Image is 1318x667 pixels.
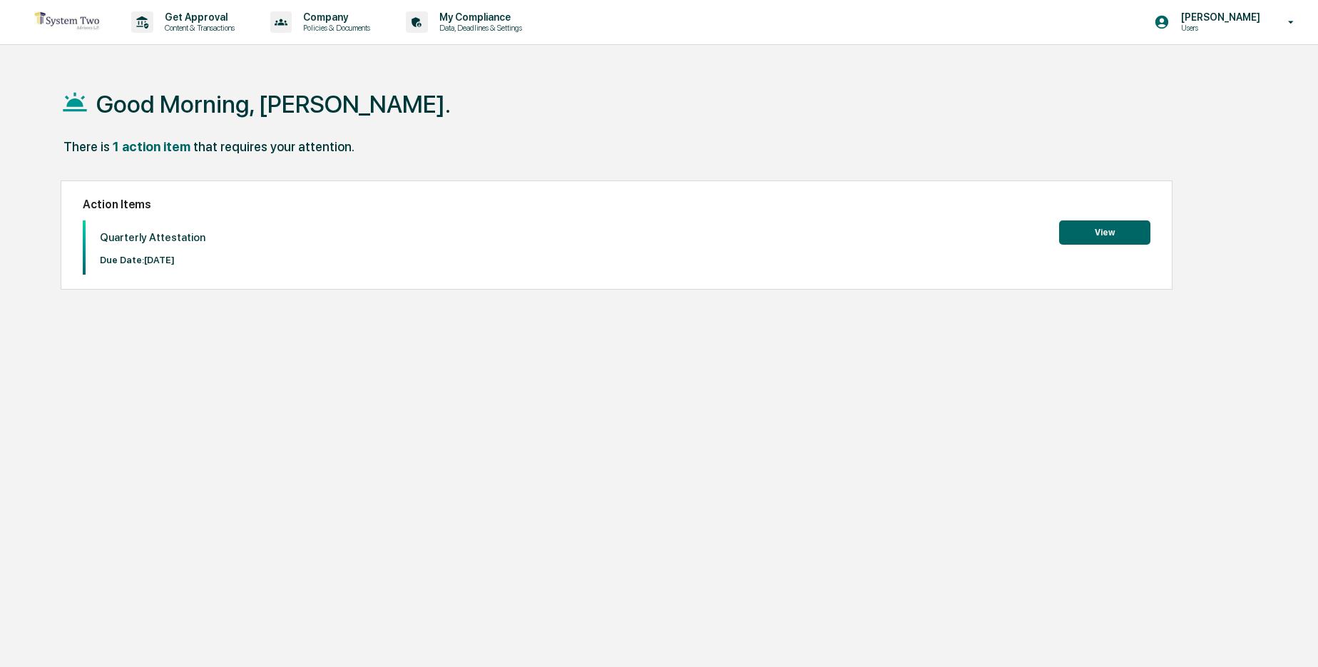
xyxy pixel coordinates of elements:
p: Due Date: [DATE] [100,255,205,265]
a: View [1059,225,1150,238]
p: Get Approval [153,11,242,23]
img: logo [34,11,103,34]
div: 1 action item [113,139,190,154]
div: that requires your attention. [193,139,354,154]
button: View [1059,220,1150,245]
p: Content & Transactions [153,23,242,33]
h2: Action Items [83,198,1150,211]
p: Quarterly Attestation [100,231,205,244]
h1: Good Morning, [PERSON_NAME]. [96,90,451,118]
p: Company [292,11,377,23]
div: There is [63,139,110,154]
p: [PERSON_NAME] [1170,11,1267,23]
p: Policies & Documents [292,23,377,33]
p: My Compliance [428,11,529,23]
p: Users [1170,23,1267,33]
p: Data, Deadlines & Settings [428,23,529,33]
